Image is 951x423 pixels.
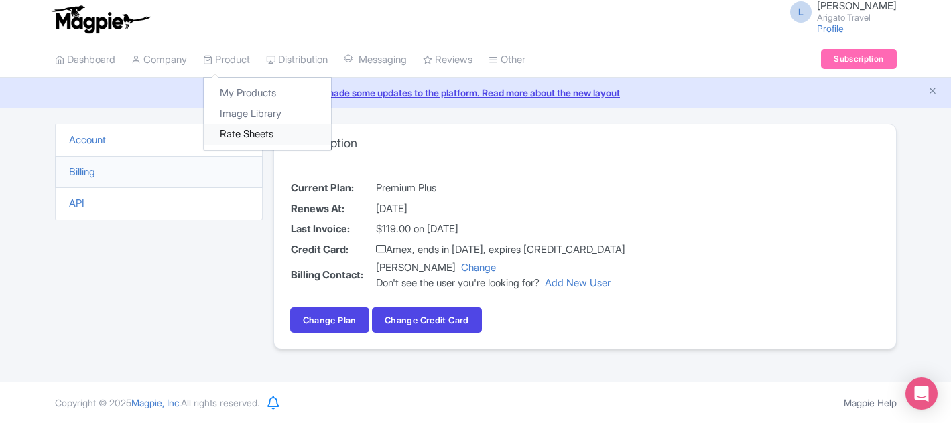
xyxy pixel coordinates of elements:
[131,41,187,78] a: Company
[204,104,331,124] a: Image Library
[928,84,938,100] button: Close announcement
[844,397,897,408] a: Magpie Help
[376,276,625,291] div: Don't see the user you're looking for?
[372,307,482,333] button: Change Credit Card
[375,199,626,220] td: [DATE]
[8,86,943,100] a: We made some updates to the platform. Read more about the new layout
[290,199,375,220] th: Renews At:
[290,219,375,240] th: Last Invoice:
[790,1,812,23] span: L
[423,41,472,78] a: Reviews
[131,397,181,408] span: Magpie, Inc.
[545,276,611,289] a: Add New User
[821,49,896,69] a: Subscription
[375,240,626,260] td: Amex, ends in [DATE], expires [CREDIT_CARD_DATA]
[290,240,375,260] th: Credit Card:
[69,165,95,178] a: Billing
[48,5,152,34] img: logo-ab69f6fb50320c5b225c76a69d11143b.png
[489,41,525,78] a: Other
[47,396,267,410] div: Copyright © 2025 All rights reserved.
[204,83,331,104] a: My Products
[55,41,115,78] a: Dashboard
[817,13,897,22] small: Arigato Travel
[266,41,328,78] a: Distribution
[461,261,496,274] a: Change
[375,219,626,240] td: $119.00 on [DATE]
[290,260,375,291] th: Billing Contact:
[204,124,331,145] a: Rate Sheets
[817,23,844,34] a: Profile
[375,178,626,199] td: Premium Plus
[290,307,369,333] a: Change Plan
[290,178,375,199] th: Current Plan:
[203,41,250,78] a: Product
[375,260,626,291] td: [PERSON_NAME]
[69,133,106,146] a: Account
[344,41,407,78] a: Messaging
[69,197,84,209] a: API
[905,377,938,410] div: Open Intercom Messenger
[782,1,897,22] a: L [PERSON_NAME] Arigato Travel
